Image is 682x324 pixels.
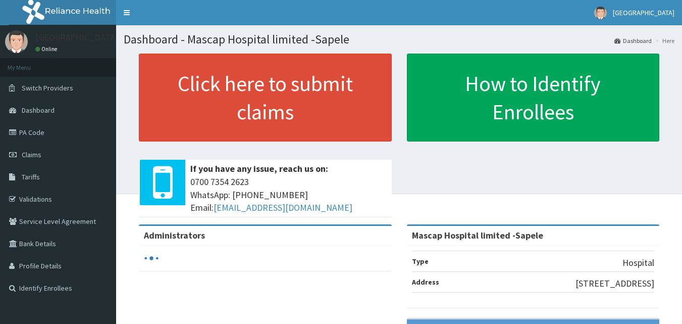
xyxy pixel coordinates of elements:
[614,36,652,45] a: Dashboard
[613,8,674,17] span: [GEOGRAPHIC_DATA]
[412,257,429,266] b: Type
[22,83,73,92] span: Switch Providers
[139,54,392,142] a: Click here to submit claims
[144,229,205,241] b: Administrators
[214,202,352,213] a: [EMAIL_ADDRESS][DOMAIN_NAME]
[35,33,119,42] p: [GEOGRAPHIC_DATA]
[144,251,159,266] svg: audio-loading
[22,150,41,159] span: Claims
[622,256,654,269] p: Hospital
[124,33,674,46] h1: Dashboard - Mascap Hospital limited -Sapele
[575,277,654,290] p: [STREET_ADDRESS]
[35,45,60,53] a: Online
[190,163,328,174] b: If you have any issue, reach us on:
[407,54,660,142] a: How to Identify Enrollees
[412,277,439,287] b: Address
[22,172,40,181] span: Tariffs
[190,175,387,214] span: 0700 7354 2623 WhatsApp: [PHONE_NUMBER] Email:
[412,229,543,241] strong: Mascap Hospital limited -Sapele
[653,36,674,45] li: Here
[594,7,607,19] img: User Image
[22,106,55,115] span: Dashboard
[5,30,28,53] img: User Image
